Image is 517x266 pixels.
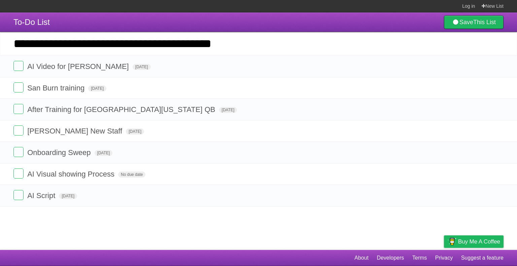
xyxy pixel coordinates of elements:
span: AI Script [27,191,57,200]
span: AI Video for [PERSON_NAME] [27,62,131,71]
label: Done [13,82,24,92]
span: [DATE] [126,128,144,135]
span: [DATE] [88,85,106,91]
span: [DATE] [219,107,237,113]
label: Done [13,168,24,179]
span: No due date [118,172,145,178]
span: San Burn training [27,84,86,92]
span: After Training for [GEOGRAPHIC_DATA][US_STATE] QB [27,105,217,114]
b: This List [473,19,496,26]
label: Done [13,61,24,71]
a: About [354,252,369,264]
a: SaveThis List [444,15,504,29]
span: AI Visual showing Process [27,170,116,178]
label: Done [13,190,24,200]
span: Onboarding Sweep [27,148,92,157]
a: Privacy [435,252,453,264]
a: Buy me a coffee [444,235,504,248]
span: [DATE] [59,193,77,199]
span: [DATE] [133,64,151,70]
label: Done [13,104,24,114]
img: Buy me a coffee [447,236,456,247]
label: Done [13,125,24,136]
span: [PERSON_NAME] New Staff [27,127,124,135]
span: [DATE] [95,150,113,156]
span: Buy me a coffee [458,236,500,248]
a: Suggest a feature [461,252,504,264]
a: Developers [377,252,404,264]
label: Done [13,147,24,157]
span: To-Do List [13,17,50,27]
a: Terms [412,252,427,264]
